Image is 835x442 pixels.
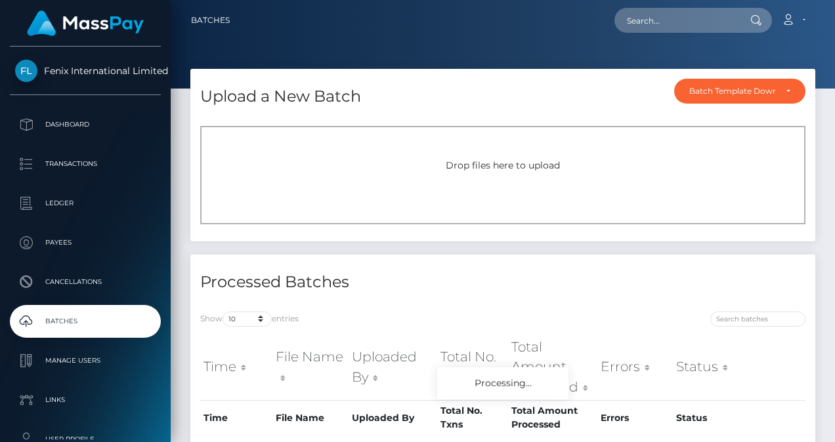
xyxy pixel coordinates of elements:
th: Errors [597,334,673,400]
button: Batch Template Download [674,79,805,104]
p: Transactions [15,154,156,174]
a: Links [10,384,161,416]
div: Processing... [437,367,568,399]
img: MassPay Logo [27,10,144,36]
p: Ledger [15,193,156,213]
input: Search batches [710,311,805,327]
th: Uploaded By [349,400,437,435]
th: Total No. Txns [437,400,508,435]
span: Fenix International Limited [10,65,161,77]
span: Drop files here to upload [446,159,560,171]
p: Cancellations [15,272,156,292]
th: Time [200,400,272,435]
th: File Name [272,400,349,435]
th: Total Amount Processed [508,334,597,400]
a: Batches [10,305,161,338]
a: Manage Users [10,344,161,377]
a: Ledger [10,187,161,220]
div: Batch Template Download [689,86,775,96]
input: Search... [614,8,738,33]
th: Status [673,334,750,400]
a: Transactions [10,148,161,180]
h4: Processed Batches [200,271,493,294]
th: Time [200,334,272,400]
p: Links [15,390,156,410]
th: File Name [272,334,349,400]
th: Uploaded By [349,334,437,400]
h4: Upload a New Batch [200,85,361,108]
th: Status [673,400,750,435]
p: Manage Users [15,351,156,371]
th: Total No. Txns [437,334,508,400]
a: Batches [191,7,230,34]
a: Payees [10,226,161,259]
th: Errors [597,400,673,435]
p: Dashboard [15,115,156,134]
p: Payees [15,233,156,252]
a: Dashboard [10,108,161,141]
a: Cancellations [10,266,161,298]
img: Fenix International Limited [15,60,37,82]
label: Show entries [200,311,299,327]
select: Showentries [223,311,272,327]
th: Total Amount Processed [508,400,597,435]
p: Batches [15,311,156,331]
